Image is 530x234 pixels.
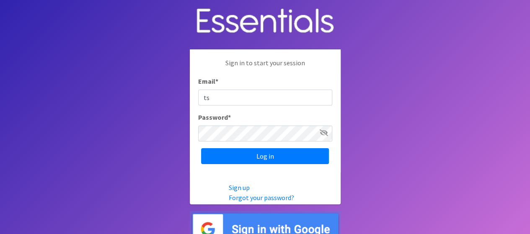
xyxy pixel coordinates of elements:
a: Forgot your password? [229,193,294,202]
label: Password [198,112,231,122]
p: Sign in to start your session [198,58,332,76]
input: Log in [201,148,329,164]
a: Sign up [229,183,250,192]
abbr: required [228,113,231,121]
label: Email [198,76,218,86]
abbr: required [215,77,218,85]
